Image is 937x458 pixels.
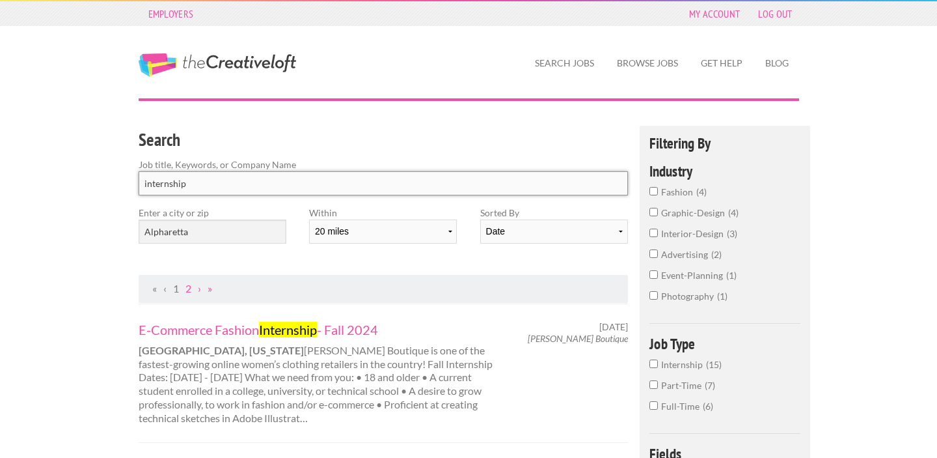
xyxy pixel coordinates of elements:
[661,359,706,370] span: Internship
[649,401,658,410] input: Full-Time6
[683,5,746,23] a: My Account
[690,48,753,78] a: Get Help
[142,5,200,23] a: Employers
[728,207,739,218] span: 4
[139,128,629,152] h3: Search
[649,187,658,195] input: fashion4
[649,208,658,216] input: graphic-design4
[703,401,713,412] span: 6
[139,206,286,220] label: Enter a city or zip
[139,344,304,356] strong: [GEOGRAPHIC_DATA], [US_STATE]
[649,270,658,279] input: event-planning1
[726,270,737,281] span: 1
[606,48,688,78] a: Browse Jobs
[163,282,167,294] span: Previous Page
[649,291,658,300] input: photography1
[755,48,799,78] a: Blog
[480,220,628,244] select: Sort results by
[599,321,628,333] span: [DATE]
[661,207,728,218] span: graphic-design
[649,360,658,368] input: Internship15
[198,282,201,294] a: Next Page
[727,228,737,239] span: 3
[649,380,658,389] input: Part-Time7
[185,282,191,294] a: Page 2
[649,136,801,150] h4: Filtering By
[528,333,628,344] em: [PERSON_NAME] Boutique
[139,321,500,338] a: E-Commerce FashionInternship- Fall 2024
[127,321,511,425] div: [PERSON_NAME] Boutique is one of the fastest-growing online women’s clothing retailers in the cou...
[259,322,317,337] mark: Internship
[152,282,157,294] span: First Page
[524,48,604,78] a: Search Jobs
[661,249,711,260] span: advertising
[661,228,727,239] span: interior-design
[696,186,707,197] span: 4
[661,270,726,281] span: event-planning
[480,206,628,220] label: Sorted By
[717,291,727,302] span: 1
[139,158,629,171] label: Job title, Keywords, or Company Name
[649,336,801,351] h4: Job Type
[752,5,798,23] a: Log Out
[173,282,179,294] a: Page 1
[649,250,658,258] input: advertising2
[661,380,705,391] span: Part-Time
[661,186,696,197] span: fashion
[705,380,715,391] span: 7
[309,206,457,220] label: Within
[649,164,801,179] h4: Industry
[139,53,296,77] a: The Creative Loft
[661,401,703,412] span: Full-Time
[661,291,717,302] span: photography
[649,229,658,237] input: interior-design3
[208,282,212,294] a: Last Page, Page 2
[139,171,629,195] input: Search
[706,359,722,370] span: 15
[711,249,722,260] span: 2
